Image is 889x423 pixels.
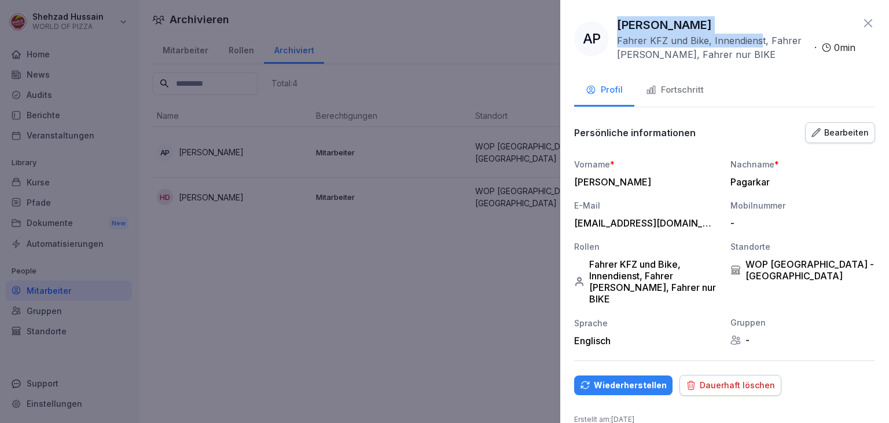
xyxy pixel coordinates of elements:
[574,240,719,253] div: Rollen
[574,21,609,56] div: AP
[646,83,704,97] div: Fortschritt
[574,258,719,305] div: Fahrer KFZ und Bike, Innendienst, Fahrer [PERSON_NAME], Fahrer nur BIKE
[586,83,623,97] div: Profil
[686,379,775,392] div: Dauerhaft löschen
[805,122,875,143] button: Bearbeiten
[730,258,875,282] div: WOP [GEOGRAPHIC_DATA] - [GEOGRAPHIC_DATA]
[574,75,634,107] button: Profil
[730,199,875,211] div: Mobilnummer
[811,126,869,139] div: Bearbeiten
[574,127,696,138] p: Persönliche informationen
[574,176,713,188] div: [PERSON_NAME]
[574,158,719,170] div: Vorname
[730,158,875,170] div: Nachname
[574,375,673,395] button: Wiederherstellen
[730,176,869,188] div: Pagarkar
[730,240,875,253] div: Standorte
[617,16,712,34] p: [PERSON_NAME]
[730,217,869,229] div: -
[834,41,855,54] p: 0 min
[574,335,719,347] div: Englisch
[617,34,855,61] div: ·
[574,199,719,211] div: E-Mail
[730,316,875,329] div: Gruppen
[730,334,875,346] div: -
[580,379,667,392] div: Wiederherstellen
[617,34,810,61] p: Fahrer KFZ und Bike, Innendienst, Fahrer [PERSON_NAME], Fahrer nur BIKE
[679,375,781,396] button: Dauerhaft löschen
[634,75,715,107] button: Fortschritt
[574,217,713,229] div: [EMAIL_ADDRESS][DOMAIN_NAME]
[574,317,719,329] div: Sprache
